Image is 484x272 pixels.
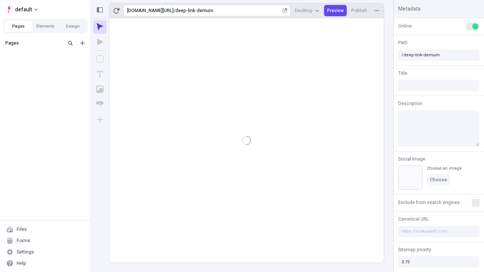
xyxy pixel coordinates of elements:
[5,20,32,32] button: Pages
[351,8,367,14] span: Publish
[93,97,107,111] button: Button
[93,52,107,66] button: Box
[174,8,175,14] div: /
[17,238,30,244] div: Forms
[3,4,40,15] button: Select site
[427,174,450,185] button: Choose
[348,5,370,16] button: Publish
[398,226,479,237] input: https://makeswift.com
[17,226,27,232] div: Files
[324,5,347,16] button: Preview
[430,177,447,183] span: Choose
[59,20,86,32] button: Design
[398,216,429,223] span: Canonical URL
[93,67,107,81] button: Text
[398,39,408,46] span: Path
[78,39,87,48] button: Add new
[15,5,32,14] span: default
[398,23,412,29] span: Online
[17,249,34,255] div: Settings
[427,165,462,171] div: Choose an image
[398,199,460,206] span: Exclude from search engines
[292,5,323,16] button: Desktop
[327,8,344,14] span: Preview
[17,260,26,266] div: Help
[295,8,313,14] span: Desktop
[127,8,174,14] div: [URL][DOMAIN_NAME]
[398,70,407,77] span: Title
[398,156,425,162] span: Social Image
[32,20,59,32] button: Elements
[398,246,431,253] span: Sitemap priority
[398,100,422,107] span: Description
[93,82,107,96] button: Image
[175,8,281,14] div: deep-link-demum
[5,40,63,46] div: Pages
